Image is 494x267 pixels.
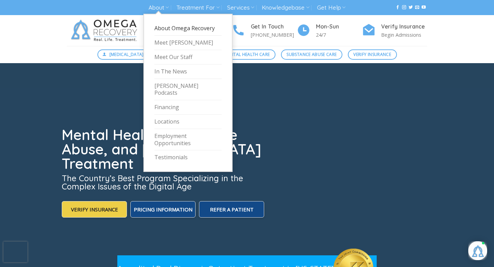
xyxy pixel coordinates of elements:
a: Follow on Facebook [396,5,400,10]
span: Verify Insurance [353,51,391,58]
a: Mental Health Care [219,49,275,60]
p: 24/7 [316,31,362,39]
span: Mental Health Care [224,51,270,58]
a: Follow on Instagram [402,5,406,10]
a: Meet [PERSON_NAME] [154,36,222,50]
a: Testimonials [154,150,222,164]
p: [PHONE_NUMBER] [251,31,297,39]
a: Knowledgebase [262,1,309,14]
a: In The News [154,65,222,79]
a: Follow on YouTube [422,5,426,10]
a: Get In Touch [PHONE_NUMBER] [232,22,297,39]
a: Locations [154,115,222,129]
iframe: reCAPTCHA [3,242,27,262]
a: [PERSON_NAME] Podcasts [154,79,222,101]
a: Send us an email [415,5,419,10]
a: Services [227,1,254,14]
a: Treatment For [176,1,219,14]
h4: Get In Touch [251,22,297,31]
a: Employment Opportunities [154,129,222,151]
a: About Omega Recovery [154,21,222,36]
a: Follow on Twitter [409,5,413,10]
img: Omega Recovery [67,15,144,46]
h3: The Country’s Best Program Specializing in the Complex Issues of the Digital Age [62,174,266,190]
h1: Mental Health, Substance Abuse, and [MEDICAL_DATA] Treatment [62,128,266,171]
a: Get Help [317,1,345,14]
a: Verify Insurance Begin Admissions [362,22,427,39]
p: Begin Admissions [381,31,427,39]
a: Verify Insurance [348,49,397,60]
h4: Mon-Sun [316,22,362,31]
a: Substance Abuse Care [281,49,342,60]
a: About [149,1,169,14]
a: [MEDICAL_DATA] [97,49,150,60]
a: Meet Our Staff [154,50,222,65]
a: Financing [154,100,222,115]
span: Substance Abuse Care [286,51,337,58]
span: [MEDICAL_DATA] [109,51,144,58]
h4: Verify Insurance [381,22,427,31]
